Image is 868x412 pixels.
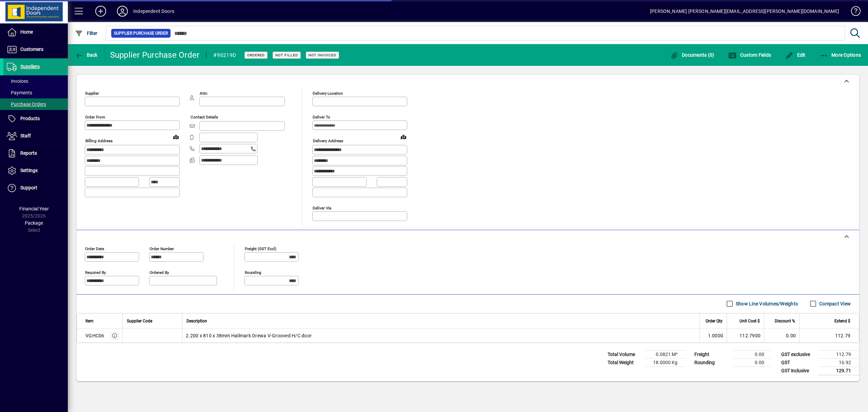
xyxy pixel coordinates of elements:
[85,91,99,96] mat-label: Supplier
[7,101,46,107] span: Purchase Orders
[604,350,645,358] td: Total Volume
[68,49,105,61] app-page-header-button: Back
[171,131,181,142] a: View on map
[3,145,68,162] a: Reports
[20,46,43,52] span: Customers
[670,52,714,58] span: Documents (0)
[778,350,818,358] td: GST exclusive
[778,367,818,375] td: GST inclusive
[20,168,38,173] span: Settings
[73,27,99,39] button: Filter
[85,270,106,275] mat-label: Required by
[85,115,105,119] mat-label: Order from
[245,246,276,251] mat-label: Freight (GST excl)
[20,185,37,190] span: Support
[25,220,43,226] span: Package
[114,30,168,37] span: Supplier Purchase Order
[764,329,799,342] td: 0.00
[3,24,68,41] a: Home
[150,246,174,251] mat-label: Order number
[784,49,807,61] button: Edit
[3,110,68,127] a: Products
[313,115,330,119] mat-label: Deliver To
[186,332,312,339] span: 2.200 x 810 x 38mm Hallmark Orewa V-Grooved H/C door
[200,91,207,96] mat-label: Attn
[309,53,336,57] span: Not Invoiced
[110,50,200,60] div: Supplier Purchase Order
[3,128,68,145] a: Staff
[818,358,859,367] td: 16.92
[20,64,40,69] span: Suppliers
[150,270,169,275] mat-label: Ordered by
[834,317,850,325] span: Extend $
[7,90,32,95] span: Payments
[727,49,773,61] button: Custom Fields
[20,150,37,156] span: Reports
[75,52,98,58] span: Back
[398,131,409,142] a: View on map
[245,270,261,275] mat-label: Rounding
[112,5,133,17] button: Profile
[73,49,99,61] button: Back
[645,358,686,367] td: 18.0000 Kg
[85,317,94,325] span: Item
[818,49,863,61] button: More Options
[7,78,28,84] span: Invoices
[275,53,298,57] span: Not Filled
[739,317,760,325] span: Unit Cost $
[213,50,236,61] div: #95219D
[785,52,806,58] span: Edit
[820,52,861,58] span: More Options
[727,329,764,342] td: 112.7900
[699,329,727,342] td: 1.0000
[75,31,98,36] span: Filter
[186,317,207,325] span: Description
[691,350,732,358] td: Freight
[3,41,68,58] a: Customers
[728,52,771,58] span: Custom Fields
[706,317,723,325] span: Order Qty
[85,246,104,251] mat-label: Order date
[732,358,772,367] td: 0.00
[691,358,732,367] td: Rounding
[799,329,859,342] td: 112.79
[604,358,645,367] td: Total Weight
[818,350,859,358] td: 112.79
[3,162,68,179] a: Settings
[20,116,40,121] span: Products
[3,98,68,110] a: Purchase Orders
[19,206,49,211] span: Financial Year
[669,49,716,61] button: Documents (0)
[3,87,68,98] a: Payments
[20,29,33,35] span: Home
[734,300,798,307] label: Show Line Volumes/Weights
[313,205,331,210] mat-label: Deliver via
[20,133,31,138] span: Staff
[650,6,839,17] div: [PERSON_NAME] [PERSON_NAME][EMAIL_ADDRESS][PERSON_NAME][DOMAIN_NAME]
[818,300,851,307] label: Compact View
[846,1,860,23] a: Knowledge Base
[3,180,68,196] a: Support
[778,358,818,367] td: GST
[818,367,859,375] td: 129.71
[775,317,795,325] span: Discount %
[133,6,174,17] div: Independent Doors
[247,53,265,57] span: Ordered
[313,91,343,96] mat-label: Delivery Location
[85,332,104,339] div: VGHC06
[3,75,68,87] a: Invoices
[645,350,686,358] td: 0.0821 M³
[127,317,152,325] span: Supplier Code
[90,5,112,17] button: Add
[732,350,772,358] td: 0.00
